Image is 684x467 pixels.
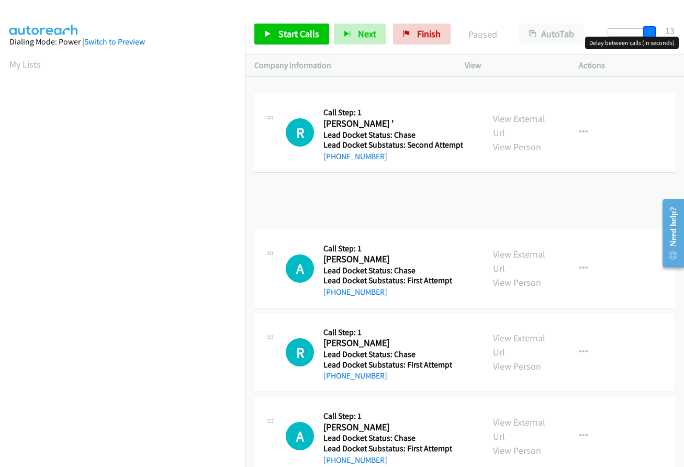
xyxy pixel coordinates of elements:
[9,36,236,48] div: Dialing Mode: Power |
[393,24,451,45] a: Finish
[323,287,387,297] a: [PHONE_NUMBER]
[358,28,376,40] span: Next
[323,349,452,360] h5: Lead Docket Status: Chase
[286,338,314,366] h1: R
[654,192,684,275] iframe: Resource Center
[84,37,145,47] a: Switch to Preview
[465,27,500,41] p: Paused
[278,28,319,40] span: Start Calls
[323,327,452,338] h5: Call Step: 1
[493,141,541,153] a: View Person
[465,59,560,72] p: View
[323,118,460,130] h2: [PERSON_NAME] '
[323,253,452,265] h2: [PERSON_NAME]
[286,422,314,450] h1: A
[493,444,541,457] a: View Person
[254,59,446,72] p: Company Information
[585,37,679,49] div: Delay between calls (in seconds)
[493,360,541,372] a: View Person
[286,254,314,283] h1: A
[323,433,452,443] h5: Lead Docket Status: Chase
[334,24,386,45] button: Next
[323,411,452,421] h5: Call Step: 1
[665,24,675,38] div: 13
[254,24,329,45] a: Start Calls
[286,118,314,147] h1: R
[323,140,463,150] h5: Lead Docket Substatus: Second Attempt
[323,443,452,454] h5: Lead Docket Substatus: First Attempt
[323,243,452,254] h5: Call Step: 1
[323,107,463,118] h5: Call Step: 1
[323,360,452,370] h5: Lead Docket Substatus: First Attempt
[323,151,387,161] a: [PHONE_NUMBER]
[493,248,545,274] a: View External Url
[323,337,452,349] h2: [PERSON_NAME]
[323,265,452,276] h5: Lead Docket Status: Chase
[417,28,441,40] span: Finish
[493,416,545,442] a: View External Url
[323,275,452,286] h5: Lead Docket Substatus: First Attempt
[519,24,584,45] button: AutoTab
[493,276,541,288] a: View Person
[493,332,545,358] a: View External Url
[579,59,675,72] p: Actions
[323,455,387,465] a: [PHONE_NUMBER]
[323,130,463,140] h5: Lead Docket Status: Chase
[9,58,41,70] a: My Lists
[323,371,387,381] a: [PHONE_NUMBER]
[493,113,545,139] a: View External Url
[323,421,452,433] h2: [PERSON_NAME]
